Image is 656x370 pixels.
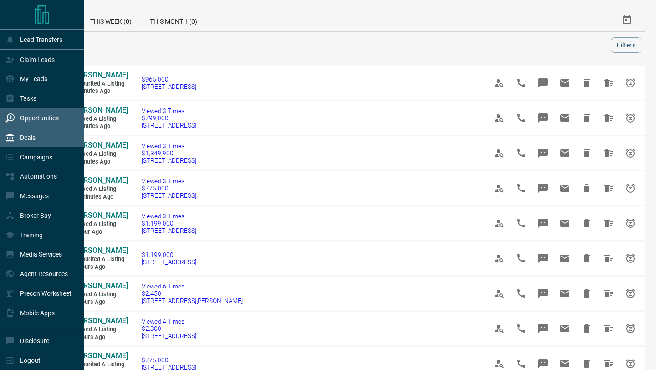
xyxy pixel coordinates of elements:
[488,177,510,199] span: View Profile
[73,71,128,80] a: [PERSON_NAME]
[73,115,128,123] span: Viewed a Listing
[620,283,641,304] span: Snooze
[142,318,196,325] span: Viewed 4 Times
[554,318,576,339] span: Email
[142,283,243,304] a: Viewed 6 Times$2,450[STREET_ADDRESS][PERSON_NAME]
[576,283,598,304] span: Hide
[142,177,196,185] span: Viewed 3 Times
[73,87,128,95] span: 6 minutes ago
[73,106,128,115] a: [PERSON_NAME]
[73,326,128,334] span: Viewed a Listing
[488,212,510,234] span: View Profile
[73,228,128,236] span: 1 hour ago
[576,212,598,234] span: Hide
[81,9,141,31] div: This Week (0)
[576,177,598,199] span: Hide
[141,9,206,31] div: This Month (0)
[616,9,638,31] button: Select Date Range
[488,72,510,94] span: View Profile
[598,283,620,304] span: Hide All from Anisa Thomas
[488,107,510,129] span: View Profile
[142,192,196,199] span: [STREET_ADDRESS]
[142,258,196,266] span: [STREET_ADDRESS]
[142,76,196,83] span: $965,000
[73,256,128,263] span: Favourited a Listing
[142,251,196,258] span: $1,199,000
[554,72,576,94] span: Email
[510,107,532,129] span: Call
[554,177,576,199] span: Email
[73,176,128,185] a: [PERSON_NAME]
[73,176,128,185] span: [PERSON_NAME]
[73,80,128,88] span: Favourited a Listing
[73,298,128,306] span: 2 hours ago
[73,150,128,158] span: Viewed a Listing
[611,37,641,53] button: Filters
[73,281,128,290] span: [PERSON_NAME]
[532,318,554,339] span: Message
[598,142,620,164] span: Hide All from Robert Jones
[142,212,196,234] a: Viewed 3 Times$1,199,000[STREET_ADDRESS]
[142,325,196,332] span: $2,300
[73,71,128,79] span: [PERSON_NAME]
[510,72,532,94] span: Call
[142,318,196,339] a: Viewed 4 Times$2,300[STREET_ADDRESS]
[73,316,128,326] a: [PERSON_NAME]
[142,142,196,164] a: Viewed 3 Times$1,349,900[STREET_ADDRESS]
[598,247,620,269] span: Hide All from Anisa Thomas
[73,211,128,221] a: [PERSON_NAME]
[73,106,128,114] span: [PERSON_NAME]
[73,361,128,369] span: Favourited a Listing
[73,246,128,255] span: [PERSON_NAME]
[532,177,554,199] span: Message
[532,212,554,234] span: Message
[488,247,510,269] span: View Profile
[576,247,598,269] span: Hide
[532,142,554,164] span: Message
[620,212,641,234] span: Snooze
[73,123,128,130] span: 7 minutes ago
[142,290,243,297] span: $2,450
[576,107,598,129] span: Hide
[73,351,128,360] span: [PERSON_NAME]
[142,142,196,149] span: Viewed 3 Times
[598,177,620,199] span: Hide All from Anisa Thomas
[142,332,196,339] span: [STREET_ADDRESS]
[142,185,196,192] span: $775,000
[142,107,196,114] span: Viewed 3 Times
[73,141,128,149] span: [PERSON_NAME]
[142,83,196,90] span: [STREET_ADDRESS]
[73,281,128,291] a: [PERSON_NAME]
[554,142,576,164] span: Email
[142,227,196,234] span: [STREET_ADDRESS]
[142,114,196,122] span: $799,000
[142,297,243,304] span: [STREET_ADDRESS][PERSON_NAME]
[576,72,598,94] span: Hide
[598,318,620,339] span: Hide All from Anisa Thomas
[73,221,128,228] span: Viewed a Listing
[142,220,196,227] span: $1,199,000
[532,283,554,304] span: Message
[488,142,510,164] span: View Profile
[73,185,128,193] span: Viewed a Listing
[598,212,620,234] span: Hide All from Anisa Thomas
[142,251,196,266] a: $1,199,000[STREET_ADDRESS]
[510,142,532,164] span: Call
[73,351,128,361] a: [PERSON_NAME]
[73,263,128,271] span: 2 hours ago
[510,212,532,234] span: Call
[142,122,196,129] span: [STREET_ADDRESS]
[532,72,554,94] span: Message
[620,72,641,94] span: Snooze
[488,283,510,304] span: View Profile
[142,356,196,364] span: $775,000
[73,316,128,325] span: [PERSON_NAME]
[488,318,510,339] span: View Profile
[510,247,532,269] span: Call
[73,246,128,256] a: [PERSON_NAME]
[510,318,532,339] span: Call
[532,107,554,129] span: Message
[142,283,243,290] span: Viewed 6 Times
[620,142,641,164] span: Snooze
